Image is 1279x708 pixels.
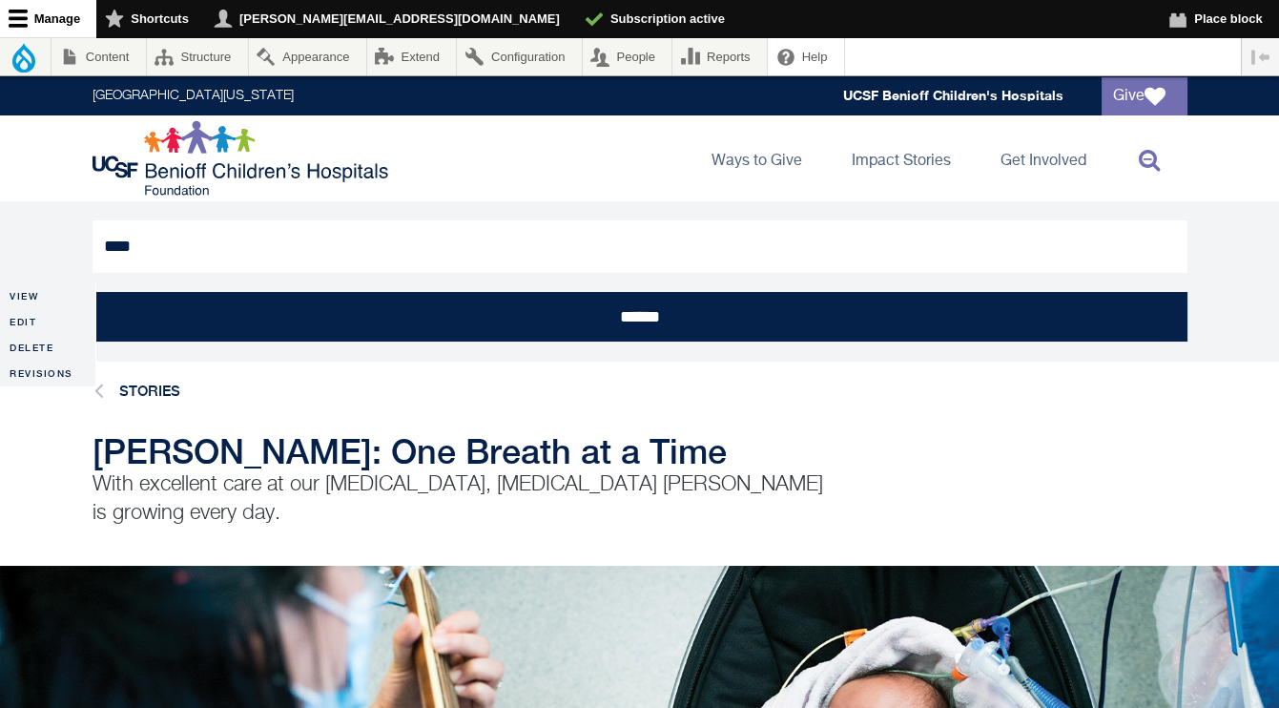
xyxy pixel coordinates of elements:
[93,90,294,103] a: [GEOGRAPHIC_DATA][US_STATE]
[93,120,393,197] img: Logo for UCSF Benioff Children's Hospitals Foundation
[1242,38,1279,75] button: Vertical orientation
[457,38,581,75] a: Configuration
[119,383,180,399] a: Stories
[93,470,827,528] p: With excellent care at our [MEDICAL_DATA], [MEDICAL_DATA] [PERSON_NAME] is growing every day.
[985,115,1102,201] a: Get Involved
[367,38,457,75] a: Extend
[768,38,844,75] a: Help
[1102,77,1187,115] a: Give
[93,431,727,471] span: [PERSON_NAME]: One Breath at a Time
[52,38,146,75] a: Content
[249,38,366,75] a: Appearance
[836,115,966,201] a: Impact Stories
[672,38,767,75] a: Reports
[147,38,248,75] a: Structure
[696,115,817,201] a: Ways to Give
[843,88,1063,104] a: UCSF Benioff Children's Hospitals
[583,38,672,75] a: People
